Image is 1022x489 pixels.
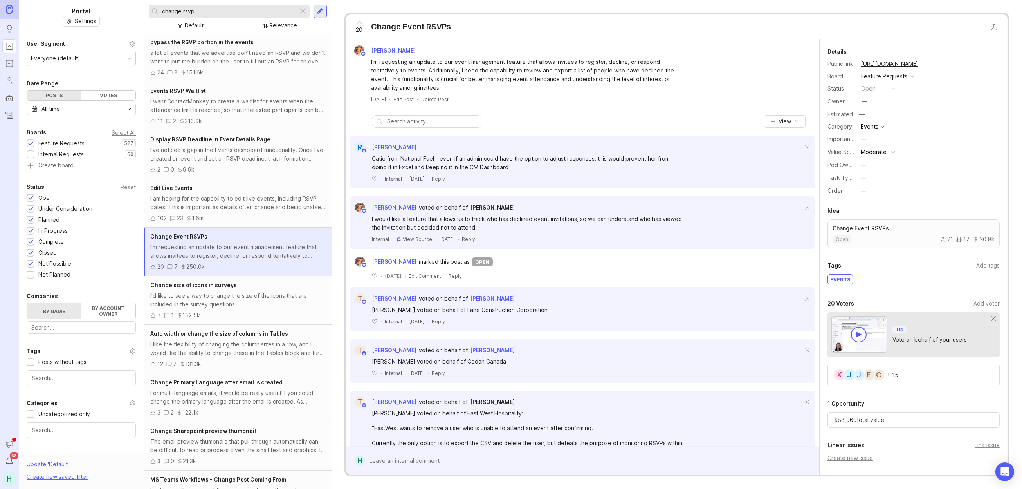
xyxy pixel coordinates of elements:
[827,60,855,68] div: Public link
[150,437,325,455] div: The email preview thumbnails that pull through automatically can be difficult to read or process ...
[2,56,16,71] a: Roadmaps
[372,154,685,172] div: Catie from National Fuel - even if an admin could have the option to adjust responses, this would...
[157,408,160,417] div: 3
[177,214,183,223] div: 23
[779,118,791,125] span: View
[27,398,58,408] div: Categories
[892,335,967,344] div: Vote on behalf of your users
[174,68,178,77] div: 8
[861,84,876,93] div: open
[940,237,953,242] div: 21
[144,82,332,130] a: Events RSVP WaitlistI want ContactMonkey to create a waitlist for events when the attendance limi...
[409,370,424,376] time: [DATE]
[372,439,685,456] div: Currently the only option is to export the CSV and delete the user, but defeats the purpose of mo...
[827,454,1000,462] div: Create new issue
[389,96,390,103] div: ·
[827,299,854,308] div: 20 Voters
[150,49,325,66] div: a lot of events that we advertise don’t need an RSVP and we don’t want to put the burden on the u...
[157,214,167,223] div: 102
[405,370,406,377] div: ·
[157,360,163,368] div: 12
[2,108,16,122] a: Changelog
[162,7,295,16] input: Search...
[63,16,100,27] button: Settings
[150,389,325,406] div: For multi-language emails, it would be really useful if you could change the primary language aft...
[371,96,386,103] a: [DATE]
[124,140,133,147] p: 527
[182,311,200,320] div: 152.5k
[361,402,367,408] img: member badge
[127,151,133,158] p: 60
[27,451,45,460] div: Owner
[38,410,90,418] div: Uncategorized only
[150,39,254,45] span: bypass the RSVP portion in the events
[112,130,136,135] div: Select All
[123,106,135,112] svg: toggle icon
[432,176,445,182] div: Reply
[192,214,204,223] div: 1.6m
[896,326,903,333] p: Tip
[350,45,422,56] a: Bronwen W[PERSON_NAME]
[472,257,493,266] div: open
[171,311,174,320] div: 1
[150,87,206,94] span: Events RSVP Waitlist
[27,303,81,319] label: By name
[75,17,96,25] span: Settings
[986,19,1002,34] button: Close button
[157,263,164,271] div: 20
[350,293,416,304] a: T[PERSON_NAME]
[171,408,174,417] div: 2
[843,369,856,381] div: J
[27,91,81,100] div: Posts
[150,97,325,114] div: I want ContactMonkey to create a waitlist for events when the attendance limit is reached, so tha...
[853,369,865,381] div: J
[150,330,288,337] span: Auto width or change the size of columns in Tables
[827,97,855,106] div: Owner
[862,97,867,106] div: —
[38,358,87,366] div: Posts without tags
[150,233,207,240] span: Change Event RSVPs
[355,397,365,407] div: T
[372,306,685,314] div: [PERSON_NAME] voted on behalf of Lane Construction Corporation
[150,194,325,212] div: I am hoping for the capability to edit live events, including RSVP dates. This is important as de...
[2,472,16,486] button: H
[405,318,406,325] div: ·
[470,398,515,406] a: [PERSON_NAME]
[157,457,160,465] div: 3
[419,294,468,303] div: voted on behalf of
[419,203,468,212] div: voted on behalf of
[956,237,970,242] div: 17
[27,128,46,137] div: Boards
[150,379,283,386] span: Change Primary Language after email is created
[144,33,332,82] a: bypass the RSVP portion in the eventsa lot of events that we advertise don’t need an RSVP and we ...
[144,228,332,276] a: Change Event RSVPsI'm requesting an update to our event management feature that allows invitees t...
[833,369,846,381] div: K
[392,236,393,243] div: ·
[861,124,878,129] div: Events
[157,68,164,77] div: 24
[27,460,69,473] div: Update ' Default '
[144,130,332,179] a: Display RSVP Deadline in Event Details PageI've noticed a gap in the Events dashboard functionali...
[872,369,885,381] div: C
[150,476,286,483] span: MS Teams Workflows - Change Post Coming From
[859,59,921,69] a: [URL][DOMAIN_NAME]
[470,294,515,303] a: [PERSON_NAME]
[973,299,1000,308] div: Add voter
[372,144,416,150] span: [PERSON_NAME]
[444,273,445,279] div: ·
[81,303,136,319] label: By account owner
[121,185,136,189] div: Reset
[372,204,416,211] span: [PERSON_NAME]
[828,275,853,284] div: events
[995,462,1014,481] div: Open Intercom Messenger
[827,206,840,216] div: Idea
[380,318,382,325] div: ·
[41,105,60,113] div: All time
[361,208,367,214] img: member badge
[171,457,174,465] div: 0
[38,216,59,224] div: Planned
[440,236,454,242] time: [DATE]
[827,161,867,168] label: Pod Ownership
[38,139,85,148] div: Feature Requests
[417,96,418,103] div: ·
